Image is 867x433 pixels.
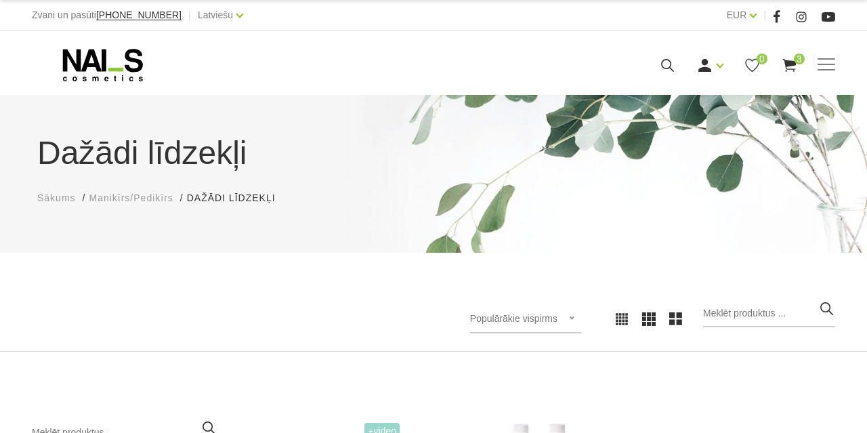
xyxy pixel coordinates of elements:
[198,7,233,23] a: Latviešu
[37,191,76,205] a: Sākums
[470,313,557,324] span: Populārākie vispirms
[188,7,191,24] span: |
[757,54,767,64] span: 0
[727,7,747,23] a: EUR
[703,300,835,327] input: Meklēt produktus ...
[187,191,289,205] li: Dažādi līdzekļi
[89,192,173,203] span: Manikīrs/Pedikīrs
[744,57,761,74] a: 0
[96,9,182,20] span: [PHONE_NUMBER]
[89,191,173,205] a: Manikīrs/Pedikīrs
[37,192,76,203] span: Sākums
[96,10,182,20] a: [PHONE_NUMBER]
[37,129,830,178] h1: Dažādi līdzekļi
[763,7,766,24] span: |
[32,7,182,24] div: Zvani un pasūti
[794,54,805,64] span: 3
[781,57,798,74] a: 3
